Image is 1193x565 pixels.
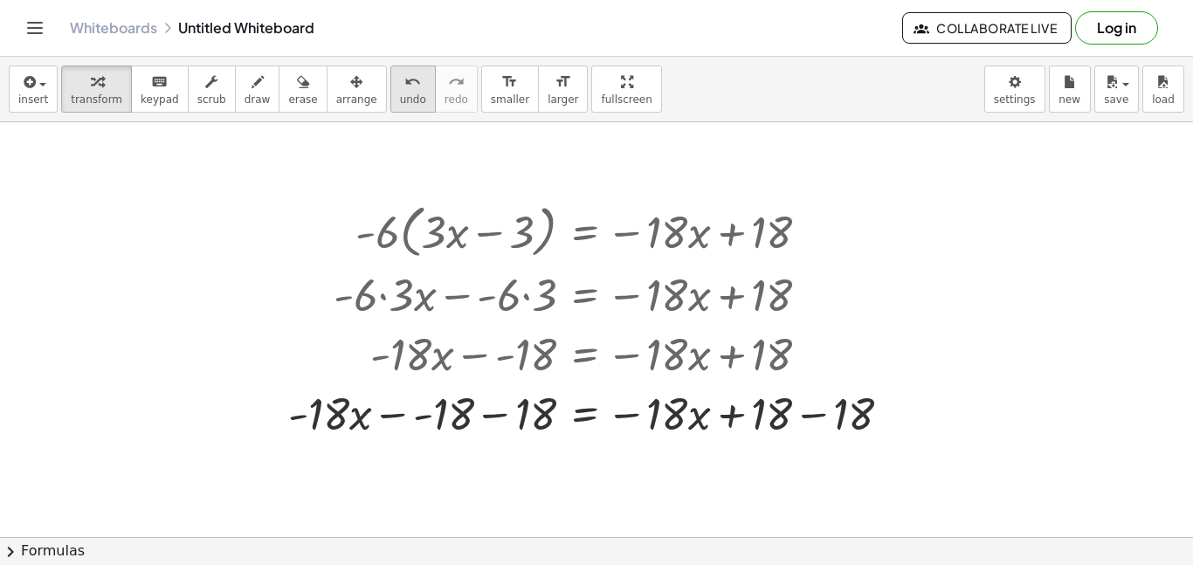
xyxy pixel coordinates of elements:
button: settings [984,65,1045,113]
button: keyboardkeypad [131,65,189,113]
span: arrange [336,93,377,106]
button: insert [9,65,58,113]
button: Log in [1075,11,1158,45]
i: redo [448,72,465,93]
span: fullscreen [601,93,652,106]
span: load [1152,93,1175,106]
span: redo [445,93,468,106]
span: transform [71,93,122,106]
button: Toggle navigation [21,14,49,42]
button: undoundo [390,65,436,113]
button: transform [61,65,132,113]
button: format_sizesmaller [481,65,539,113]
span: undo [400,93,426,106]
button: redoredo [435,65,478,113]
span: new [1059,93,1080,106]
button: new [1049,65,1091,113]
span: settings [994,93,1036,106]
span: Collaborate Live [917,20,1057,36]
span: larger [548,93,578,106]
i: undo [404,72,421,93]
span: keypad [141,93,179,106]
button: fullscreen [591,65,661,113]
i: keyboard [151,72,168,93]
span: insert [18,93,48,106]
button: format_sizelarger [538,65,588,113]
button: arrange [327,65,387,113]
button: erase [279,65,327,113]
a: Whiteboards [70,19,157,37]
button: Collaborate Live [902,12,1072,44]
button: scrub [188,65,236,113]
span: save [1104,93,1128,106]
i: format_size [501,72,518,93]
span: erase [288,93,317,106]
button: draw [235,65,280,113]
span: draw [245,93,271,106]
i: format_size [555,72,571,93]
button: save [1094,65,1139,113]
button: load [1142,65,1184,113]
span: scrub [197,93,226,106]
span: smaller [491,93,529,106]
